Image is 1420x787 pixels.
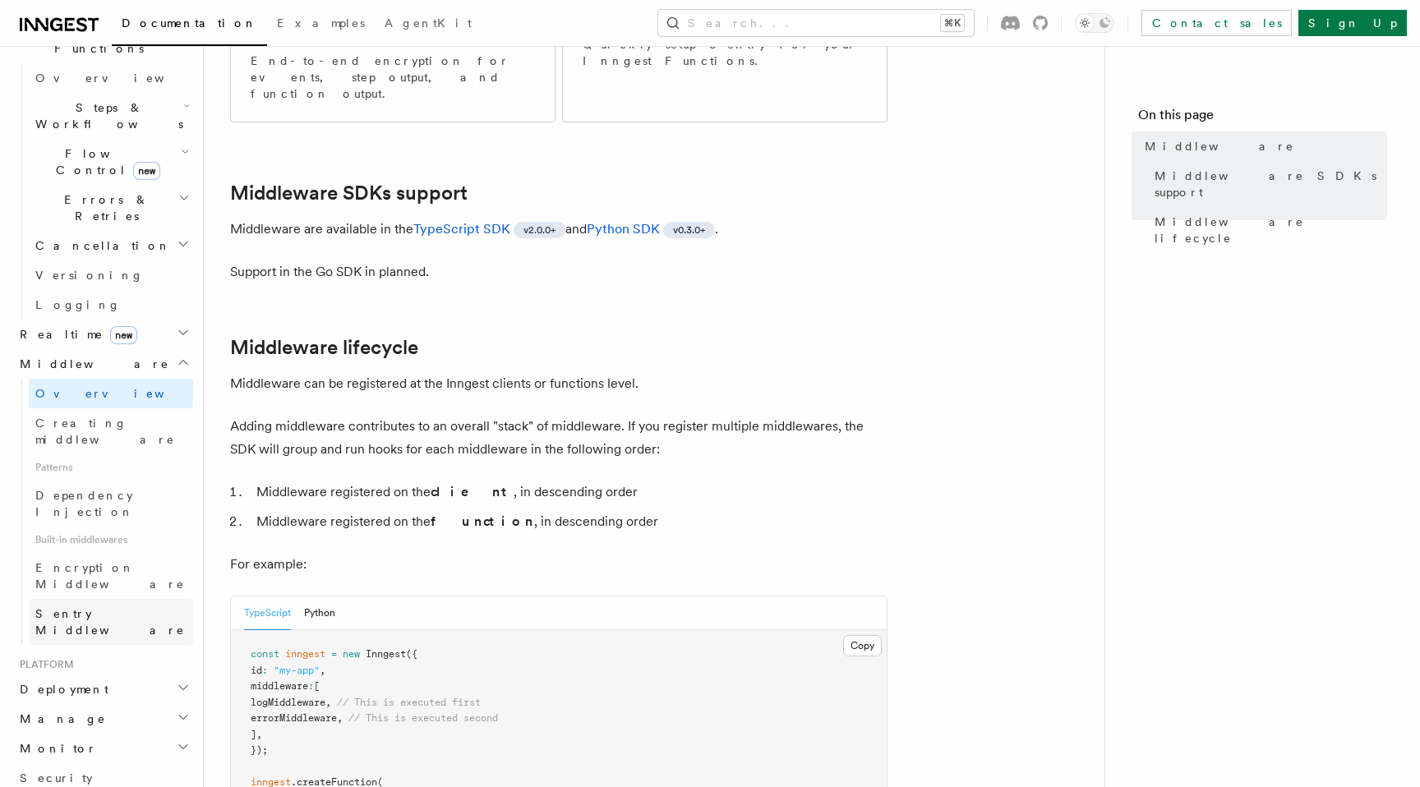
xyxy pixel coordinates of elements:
[35,269,144,282] span: Versioning
[110,326,137,344] span: new
[35,298,121,311] span: Logging
[251,697,325,708] span: logMiddleware
[251,510,887,533] li: Middleware registered on the , in descending order
[230,336,418,359] a: Middleware lifecycle
[941,15,964,31] kbd: ⌘K
[230,260,887,283] p: Support in the Go SDK in planned.
[1155,214,1387,246] span: Middleware lifecycle
[673,223,705,237] span: v0.3.0+
[274,665,320,676] span: "my-app"
[29,553,193,599] a: Encryption Middleware
[29,527,193,553] span: Built-in middlewares
[35,417,175,446] span: Creating middleware
[251,665,262,676] span: id
[251,680,308,692] span: middleware
[308,680,314,692] span: :
[658,10,974,36] button: Search...⌘K
[406,648,417,660] span: ({
[13,734,193,763] button: Monitor
[431,513,534,529] strong: function
[1148,207,1387,253] a: Middleware lifecycle
[843,635,882,656] button: Copy
[256,729,262,740] span: ,
[375,5,482,44] a: AgentKit
[29,237,171,254] span: Cancellation
[13,356,169,372] span: Middleware
[230,415,887,461] p: Adding middleware contributes to an overall "stack" of middleware. If you register multiple middl...
[13,674,193,704] button: Deployment
[13,379,193,645] div: Middleware
[230,218,887,241] p: Middleware are available in the and .
[13,658,74,671] span: Platform
[230,182,468,205] a: Middleware SDKs support
[35,71,205,85] span: Overview
[1138,131,1387,161] a: Middleware
[431,484,514,499] strong: client
[348,712,498,724] span: // This is executed second
[251,729,256,740] span: ]
[29,63,193,93] a: Overview
[29,260,193,290] a: Versioning
[337,697,481,708] span: // This is executed first
[29,408,193,454] a: Creating middleware
[385,16,472,30] span: AgentKit
[29,599,193,645] a: Sentry Middleware
[262,665,268,676] span: :
[29,93,193,139] button: Steps & Workflows
[35,561,185,591] span: Encryption Middleware
[133,162,160,180] span: new
[285,648,325,660] span: inngest
[230,553,887,576] p: For example:
[587,221,660,237] a: Python SDK
[251,53,535,102] p: End-to-end encryption for events, step output, and function output.
[304,596,335,630] button: Python
[122,16,257,30] span: Documentation
[13,681,108,697] span: Deployment
[13,704,193,734] button: Manage
[35,387,205,400] span: Overview
[267,5,375,44] a: Examples
[29,185,193,231] button: Errors & Retries
[337,712,343,724] span: ,
[331,648,337,660] span: =
[29,99,183,132] span: Steps & Workflows
[29,145,181,178] span: Flow Control
[314,680,320,692] span: [
[29,139,193,185] button: Flow Controlnew
[13,63,193,320] div: Inngest Functions
[1148,161,1387,207] a: Middleware SDKs support
[29,481,193,527] a: Dependency Injection
[29,191,178,224] span: Errors & Retries
[413,221,510,237] a: TypeScript SDK
[251,481,887,504] li: Middleware registered on the , in descending order
[29,379,193,408] a: Overview
[343,648,360,660] span: new
[13,320,193,349] button: Realtimenew
[20,771,93,785] span: Security
[251,712,337,724] span: errorMiddleware
[1141,10,1292,36] a: Contact sales
[35,607,185,637] span: Sentry Middleware
[35,489,134,518] span: Dependency Injection
[1155,168,1387,200] span: Middleware SDKs support
[583,36,867,69] p: Quickly setup Sentry for your Inngest Functions.
[366,648,406,660] span: Inngest
[112,5,267,46] a: Documentation
[1075,13,1114,33] button: Toggle dark mode
[251,744,268,756] span: });
[29,290,193,320] a: Logging
[251,648,279,660] span: const
[320,665,325,676] span: ,
[230,372,887,395] p: Middleware can be registered at the Inngest clients or functions level.
[13,349,193,379] button: Middleware
[13,326,137,343] span: Realtime
[29,454,193,481] span: Patterns
[13,711,106,727] span: Manage
[325,697,331,708] span: ,
[1145,138,1294,154] span: Middleware
[1138,105,1387,131] h4: On this page
[13,740,97,757] span: Monitor
[244,596,291,630] button: TypeScript
[1298,10,1407,36] a: Sign Up
[523,223,556,237] span: v2.0.0+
